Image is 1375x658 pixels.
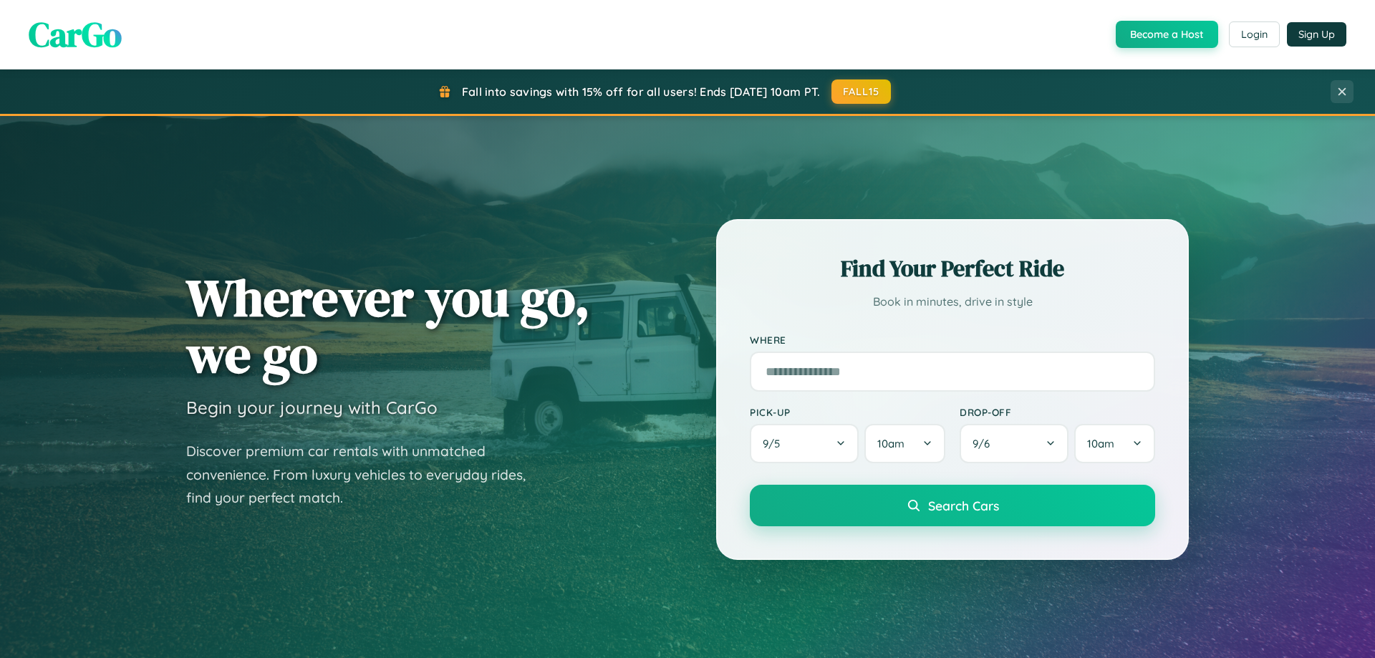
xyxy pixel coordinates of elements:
[960,406,1155,418] label: Drop-off
[1287,22,1346,47] button: Sign Up
[462,84,821,99] span: Fall into savings with 15% off for all users! Ends [DATE] 10am PT.
[1229,21,1280,47] button: Login
[186,269,590,382] h1: Wherever you go, we go
[973,437,997,450] span: 9 / 6
[831,79,892,104] button: FALL15
[1074,424,1155,463] button: 10am
[750,424,859,463] button: 9/5
[186,440,544,510] p: Discover premium car rentals with unmatched convenience. From luxury vehicles to everyday rides, ...
[1087,437,1114,450] span: 10am
[1116,21,1218,48] button: Become a Host
[877,437,904,450] span: 10am
[750,253,1155,284] h2: Find Your Perfect Ride
[928,498,999,513] span: Search Cars
[750,291,1155,312] p: Book in minutes, drive in style
[864,424,945,463] button: 10am
[763,437,787,450] span: 9 / 5
[750,334,1155,346] label: Where
[750,406,945,418] label: Pick-up
[750,485,1155,526] button: Search Cars
[186,397,438,418] h3: Begin your journey with CarGo
[960,424,1068,463] button: 9/6
[29,11,122,58] span: CarGo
